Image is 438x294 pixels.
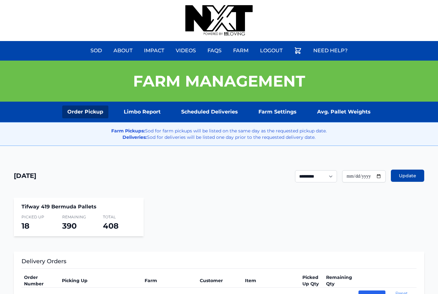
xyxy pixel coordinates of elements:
span: 390 [62,221,77,231]
th: Remaining Qty [324,274,356,288]
button: Update [391,170,424,182]
span: Total [103,214,136,220]
a: Need Help? [309,43,351,58]
a: Logout [256,43,286,58]
a: About [110,43,136,58]
span: Update [399,172,416,179]
a: Avg. Pallet Weights [312,105,376,118]
th: Item [242,274,300,288]
h3: Delivery Orders [21,257,417,269]
h4: Tifway 419 Bermuda Pallets [21,203,136,211]
th: Order Number [21,274,59,288]
a: FAQs [204,43,225,58]
span: 18 [21,221,29,231]
a: Scheduled Deliveries [176,105,243,118]
th: Picking Up [59,274,142,288]
span: Picked Up [21,214,55,220]
h1: [DATE] [14,171,36,180]
th: Picked Up Qty [300,274,323,288]
strong: Deliveries: [122,134,147,140]
a: Impact [140,43,168,58]
th: Customer [197,274,242,288]
img: nextdaysod.com Logo [185,5,253,36]
span: Remaining [62,214,95,220]
strong: Farm Pickups: [111,128,145,134]
a: Farm [229,43,252,58]
th: Farm [142,274,197,288]
a: Order Pickup [62,105,108,118]
a: Farm Settings [253,105,302,118]
a: Limbo Report [119,105,166,118]
h1: Farm Management [133,73,305,89]
a: Sod [87,43,106,58]
span: 408 [103,221,119,231]
a: Videos [172,43,200,58]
